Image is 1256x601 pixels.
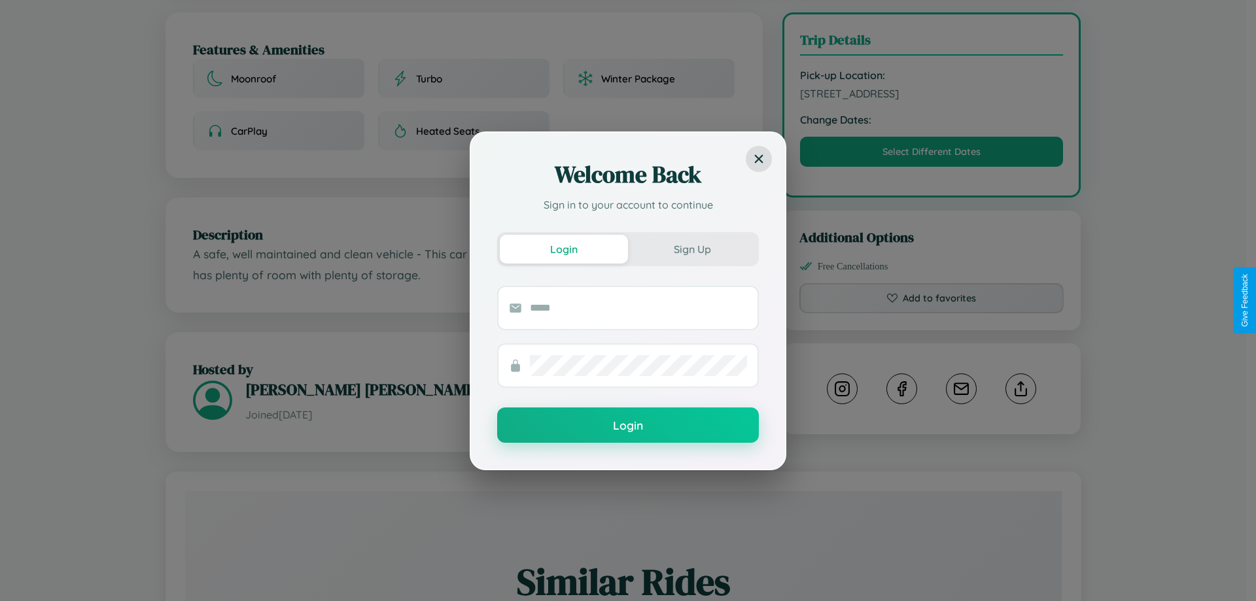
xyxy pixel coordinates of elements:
h2: Welcome Back [497,159,759,190]
p: Sign in to your account to continue [497,197,759,213]
button: Login [500,235,628,264]
button: Sign Up [628,235,756,264]
div: Give Feedback [1240,274,1249,327]
button: Login [497,407,759,443]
